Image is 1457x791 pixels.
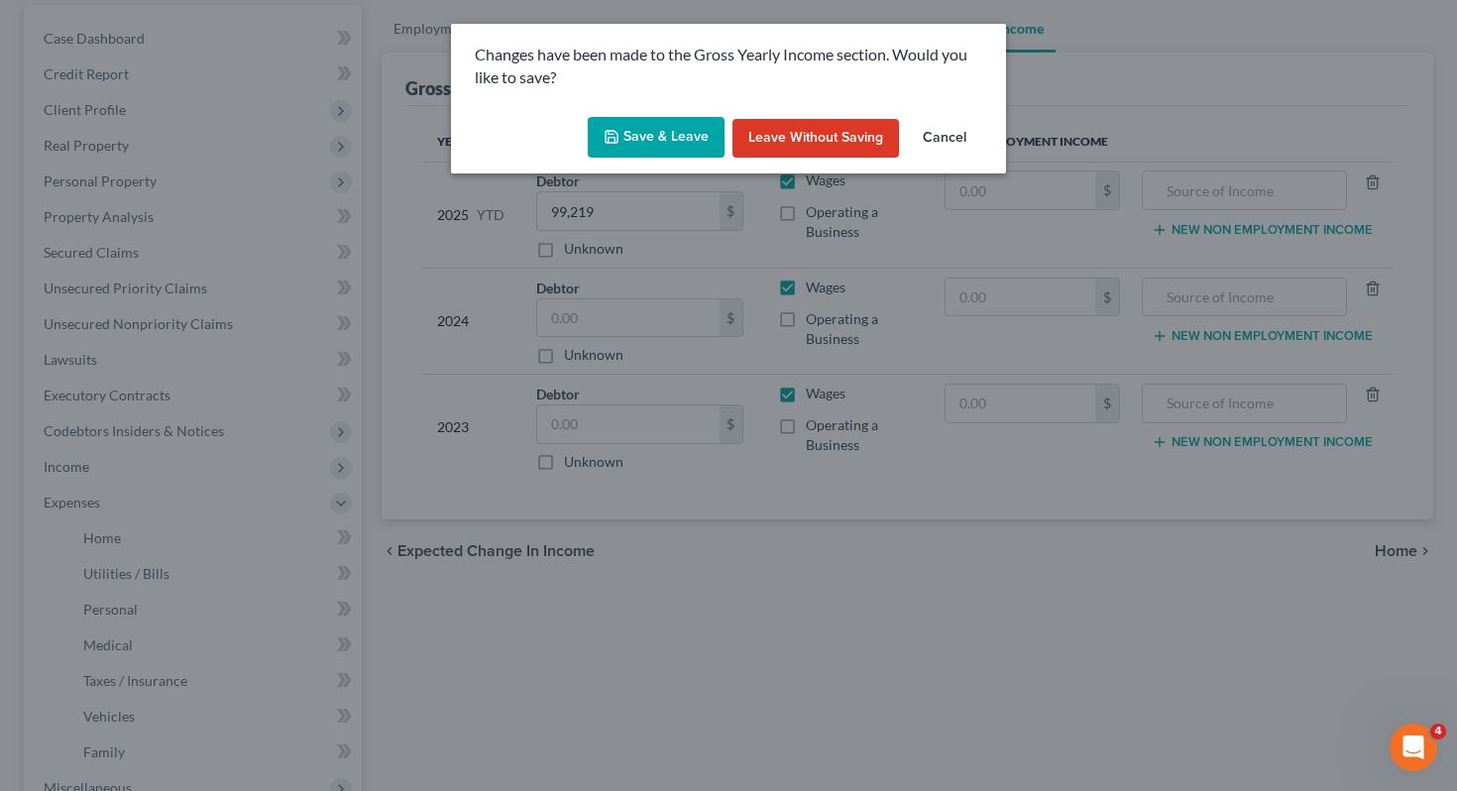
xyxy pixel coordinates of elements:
[732,119,899,159] button: Leave without Saving
[588,117,725,159] button: Save & Leave
[475,44,982,89] p: Changes have been made to the Gross Yearly Income section. Would you like to save?
[1390,724,1437,771] iframe: Intercom live chat
[1430,724,1446,739] span: 4
[907,119,982,159] button: Cancel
